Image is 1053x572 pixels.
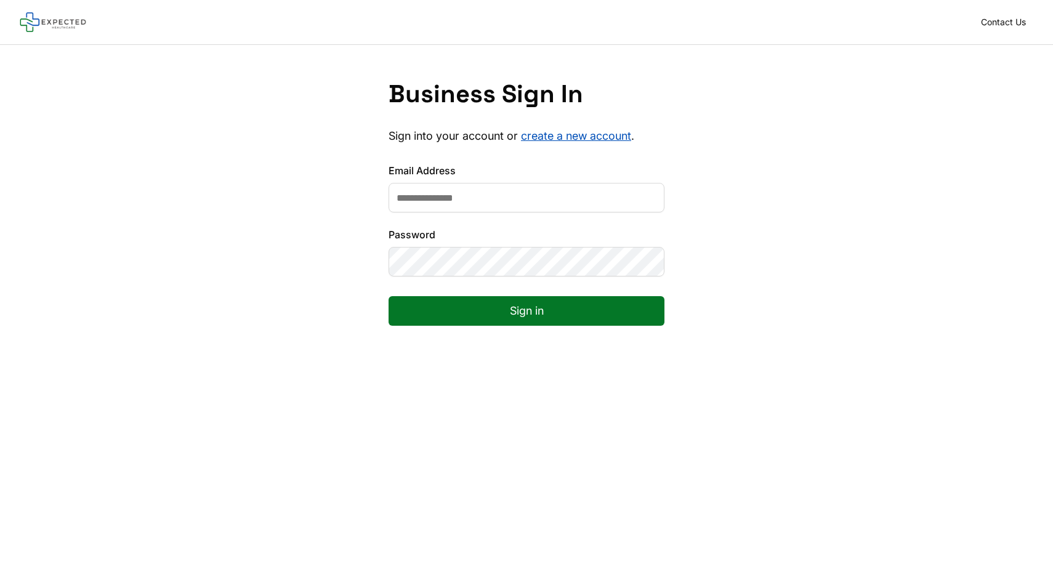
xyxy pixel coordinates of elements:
[389,296,664,326] button: Sign in
[389,129,664,143] p: Sign into your account or .
[389,227,664,242] label: Password
[389,163,664,178] label: Email Address
[974,14,1033,31] a: Contact Us
[521,129,631,142] a: create a new account
[389,79,664,109] h1: Business Sign In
